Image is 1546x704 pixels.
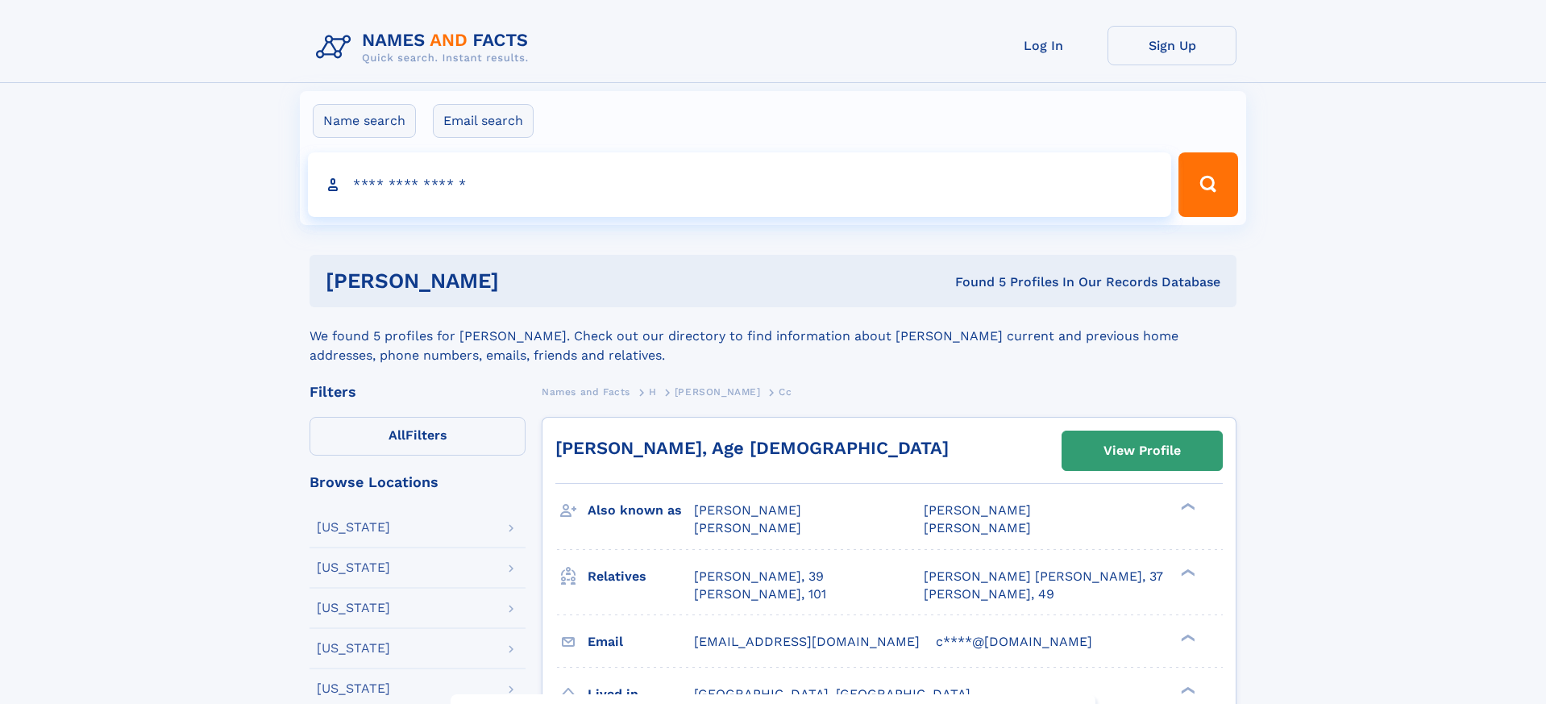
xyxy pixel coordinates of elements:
[588,563,694,590] h3: Relatives
[924,568,1163,585] a: [PERSON_NAME] [PERSON_NAME], 37
[727,273,1220,291] div: Found 5 Profiles In Our Records Database
[924,520,1031,535] span: [PERSON_NAME]
[310,26,542,69] img: Logo Names and Facts
[1178,632,1197,643] div: ❯
[310,385,526,399] div: Filters
[317,682,390,695] div: [US_STATE]
[694,634,920,649] span: [EMAIL_ADDRESS][DOMAIN_NAME]
[542,381,630,402] a: Names and Facts
[1062,431,1222,470] a: View Profile
[649,386,657,398] span: H
[979,26,1108,65] a: Log In
[588,497,694,524] h3: Also known as
[433,104,534,138] label: Email search
[1178,152,1238,217] button: Search Button
[1178,567,1197,577] div: ❯
[694,585,826,603] a: [PERSON_NAME], 101
[924,502,1031,518] span: [PERSON_NAME]
[1103,432,1181,469] div: View Profile
[310,475,526,489] div: Browse Locations
[310,417,526,456] label: Filters
[1178,502,1197,512] div: ❯
[588,628,694,656] h3: Email
[308,152,1171,217] input: search input
[694,520,801,535] span: [PERSON_NAME]
[694,686,970,702] span: [GEOGRAPHIC_DATA], [GEOGRAPHIC_DATA]
[675,381,761,402] a: [PERSON_NAME]
[779,386,792,398] span: Cc
[317,521,390,534] div: [US_STATE]
[555,438,949,458] a: [PERSON_NAME], Age [DEMOGRAPHIC_DATA]
[649,381,657,402] a: H
[326,271,727,291] h1: [PERSON_NAME]
[694,568,824,585] a: [PERSON_NAME], 39
[1108,26,1236,65] a: Sign Up
[389,427,405,443] span: All
[313,104,416,138] label: Name search
[317,561,390,574] div: [US_STATE]
[924,585,1054,603] a: [PERSON_NAME], 49
[310,307,1236,365] div: We found 5 profiles for [PERSON_NAME]. Check out our directory to find information about [PERSON_...
[675,386,761,398] span: [PERSON_NAME]
[1178,685,1197,695] div: ❯
[694,502,801,518] span: [PERSON_NAME]
[317,642,390,655] div: [US_STATE]
[317,602,390,614] div: [US_STATE]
